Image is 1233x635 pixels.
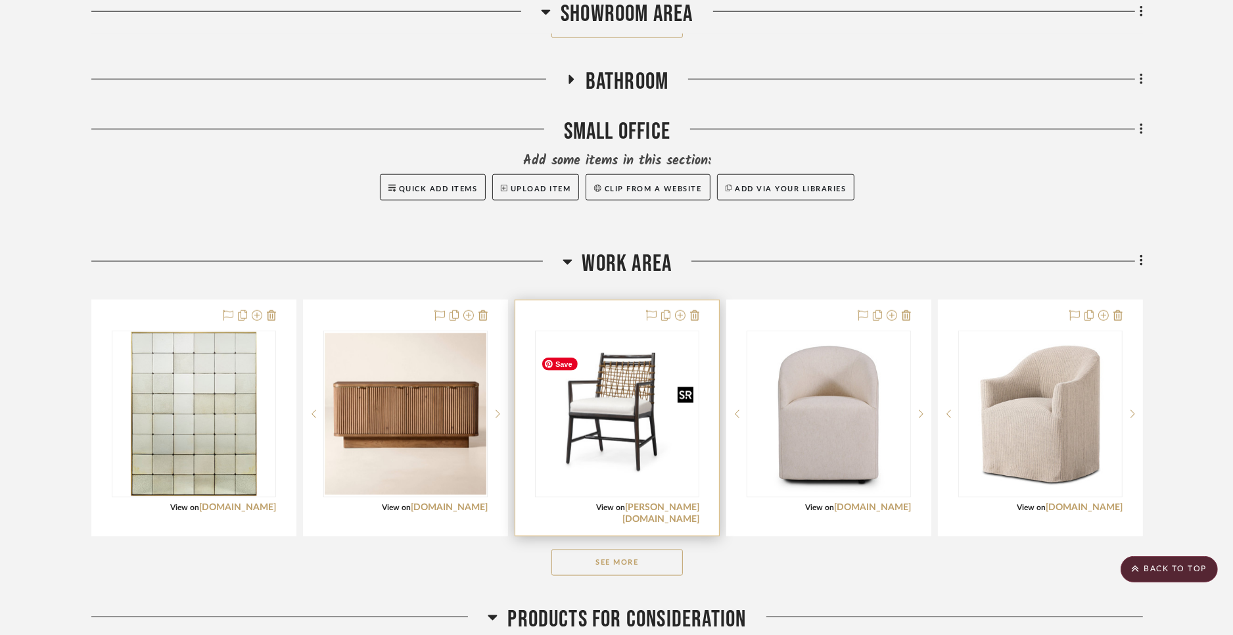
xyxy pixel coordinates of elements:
span: Products For Consideration [507,605,746,634]
span: View on [805,504,834,511]
scroll-to-top-button: BACK TO TOP [1121,556,1218,582]
a: [DOMAIN_NAME] [199,503,276,512]
img: Cove Dining Chair With Casters [960,333,1121,495]
span: Bathroom [586,68,669,96]
img: Pratt Arm Chair, Espresso [536,353,698,475]
a: [DOMAIN_NAME] [1046,503,1123,512]
span: View on [1017,504,1046,511]
span: Save [542,358,578,371]
span: View on [596,504,625,511]
img: Davison 60" Fluted Oak Media Console [325,333,486,495]
span: Quick Add Items [399,185,478,193]
button: Clip from a website [586,174,710,200]
span: Work Area [582,250,672,278]
img: Rhett Dining Chair [748,333,910,495]
a: [DOMAIN_NAME] [834,503,911,512]
button: Quick Add Items [380,174,486,200]
a: [DOMAIN_NAME] [411,503,488,512]
a: [PERSON_NAME][DOMAIN_NAME] [622,503,699,524]
div: 0 [324,331,487,497]
div: Add some items in this section: [91,152,1143,170]
span: View on [170,504,199,511]
button: See More [551,550,683,576]
span: View on [382,504,411,511]
div: 0 [536,331,699,497]
button: Upload Item [492,174,579,200]
button: Add via your libraries [717,174,855,200]
img: Belleza Full Length Mirror [131,332,258,496]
